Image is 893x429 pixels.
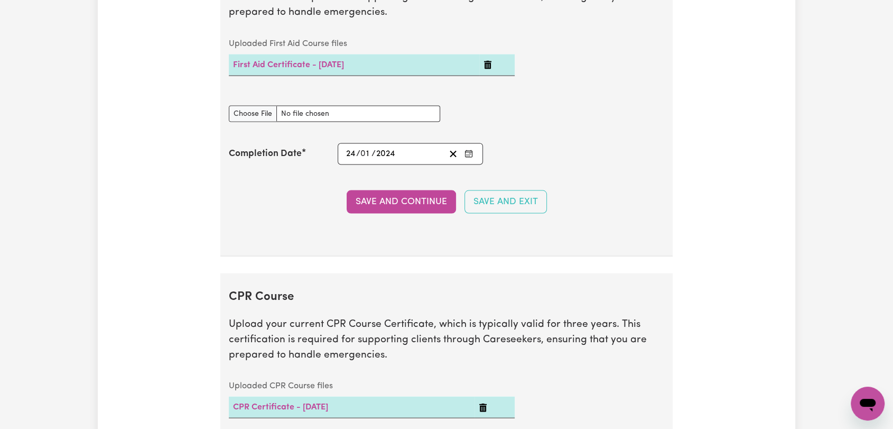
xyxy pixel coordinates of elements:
input: -- [361,147,371,161]
button: Clear date [445,147,461,161]
h2: CPR Course [229,290,664,305]
iframe: Button to launch messaging window [851,387,885,421]
button: Delete First Aid Certificate - 25/01/2024 [483,59,492,71]
span: / [371,149,376,159]
button: Enter the Completion Date of your First Aid Course [461,147,476,161]
p: Upload your current CPR Course Certificate, which is typically valid for three years. This certif... [229,317,664,363]
button: Save and Continue [347,190,456,214]
button: Delete CPR Certificate - 06/02/2025 [479,401,487,414]
a: First Aid Certificate - [DATE] [233,61,344,69]
span: / [356,149,360,159]
label: Completion Date [229,147,302,161]
input: -- [346,147,356,161]
caption: Uploaded CPR Course files [229,376,515,397]
span: 0 [360,150,366,158]
caption: Uploaded First Aid Course files [229,33,515,54]
a: CPR Certificate - [DATE] [233,403,328,412]
button: Save and Exit [464,190,547,214]
input: ---- [376,147,396,161]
